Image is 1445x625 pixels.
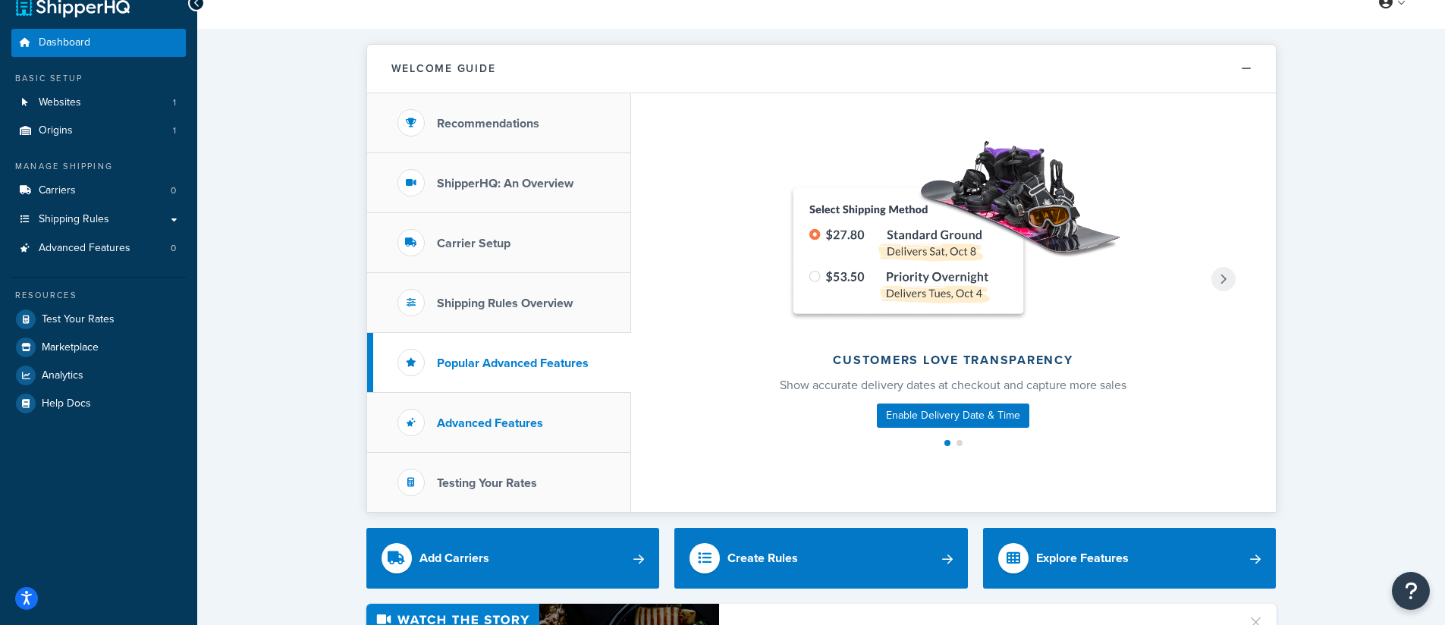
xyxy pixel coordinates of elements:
li: Websites [11,89,186,117]
a: Marketplace [11,334,186,361]
span: Carriers [39,184,76,197]
a: Carriers0 [11,177,186,205]
h2: Welcome Guide [391,63,496,74]
a: Shipping Rules [11,206,186,234]
span: Test Your Rates [42,313,115,326]
a: Create Rules [674,528,968,589]
h3: Shipping Rules Overview [437,297,573,310]
button: Open Resource Center [1392,572,1430,610]
span: Origins [39,124,73,137]
a: Add Carriers [366,528,660,589]
li: Carriers [11,177,186,205]
a: Test Your Rates [11,306,186,333]
span: 0 [171,242,176,255]
span: Help Docs [42,397,91,410]
p: Show accurate delivery dates at checkout and capture more sales [732,375,1175,396]
a: Websites1 [11,89,186,117]
button: Welcome Guide [367,45,1276,93]
div: Create Rules [727,548,798,569]
a: Explore Features [983,528,1277,589]
h2: Customers love transparency [732,353,1175,367]
span: Websites [39,96,81,109]
img: Customers love transparency [783,130,1124,321]
h3: Testing Your Rates [437,476,537,490]
li: Advanced Features [11,234,186,262]
a: Analytics [11,362,186,389]
span: Dashboard [39,36,90,49]
div: Add Carriers [419,548,489,569]
h3: Recommendations [437,117,539,130]
h3: Advanced Features [437,416,543,430]
div: Explore Features [1036,548,1129,569]
h3: ShipperHQ: An Overview [437,177,573,190]
div: Manage Shipping [11,160,186,173]
a: Help Docs [11,390,186,417]
span: Advanced Features [39,242,130,255]
a: Advanced Features0 [11,234,186,262]
li: Origins [11,117,186,145]
span: 1 [173,124,176,137]
span: 0 [171,184,176,197]
div: Resources [11,289,186,302]
span: 1 [173,96,176,109]
h3: Carrier Setup [437,237,510,250]
span: Shipping Rules [39,213,109,226]
span: Marketplace [42,341,99,354]
span: Analytics [42,369,83,382]
div: Basic Setup [11,72,186,85]
a: Enable Delivery Date & Time [877,404,1029,428]
a: Origins1 [11,117,186,145]
a: Dashboard [11,29,186,57]
h3: Popular Advanced Features [437,356,589,370]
